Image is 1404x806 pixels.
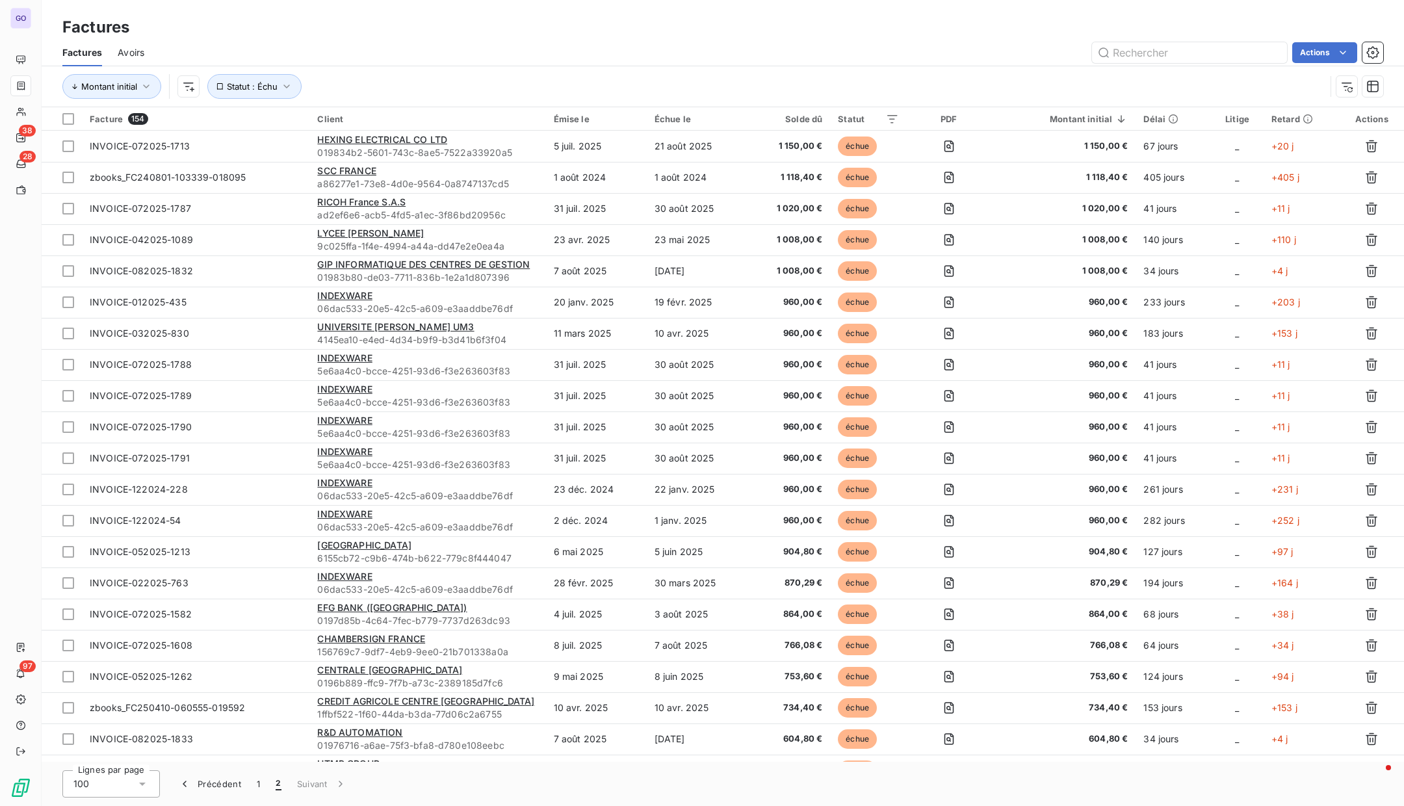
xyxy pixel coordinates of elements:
[757,358,822,371] span: 960,00 €
[90,328,189,339] span: INVOICE-032025-830
[1136,661,1211,692] td: 124 jours
[757,389,822,402] span: 960,00 €
[317,165,376,176] span: SCC FRANCE
[546,131,647,162] td: 5 juil. 2025
[546,723,647,755] td: 7 août 2025
[317,539,411,551] span: [GEOGRAPHIC_DATA]
[838,760,877,780] span: échue
[546,162,647,193] td: 1 août 2024
[1136,474,1211,505] td: 261 jours
[546,349,647,380] td: 31 juil. 2025
[998,670,1128,683] span: 753,60 €
[90,640,192,651] span: INVOICE-072025-1608
[546,692,647,723] td: 10 avr. 2025
[838,448,877,468] span: échue
[1235,640,1239,651] span: _
[757,233,822,246] span: 1 008,00 €
[1235,515,1239,526] span: _
[317,758,380,769] span: UTMB GROUP
[546,630,647,661] td: 8 juil. 2025
[998,608,1128,621] span: 864,00 €
[1235,140,1239,151] span: _
[1271,328,1297,339] span: +153 j
[1271,515,1299,526] span: +252 j
[757,483,822,496] span: 960,00 €
[546,474,647,505] td: 23 déc. 2024
[317,664,462,675] span: CENTRALE [GEOGRAPHIC_DATA]
[998,327,1128,340] span: 960,00 €
[838,355,877,374] span: échue
[317,365,538,378] span: 5e6aa4c0-bcce-4251-93d6-f3e263603f83
[1271,296,1300,307] span: +203 j
[838,542,877,562] span: échue
[757,639,822,652] span: 766,08 €
[1136,349,1211,380] td: 41 jours
[757,608,822,621] span: 864,00 €
[317,321,474,332] span: UNIVERSITE [PERSON_NAME] UM3
[1271,577,1298,588] span: +164 j
[546,599,647,630] td: 4 juil. 2025
[317,739,538,752] span: 01976716-a6ae-75f3-bfa8-d780e108eebc
[838,168,877,187] span: échue
[546,287,647,318] td: 20 janv. 2025
[317,227,424,239] span: LYCEE [PERSON_NAME]
[546,255,647,287] td: 7 août 2025
[1235,234,1239,245] span: _
[317,727,402,738] span: R&D AUTOMATION
[838,604,877,624] span: échue
[227,81,278,92] span: Statut : Échu
[317,290,372,301] span: INDEXWARE
[317,114,538,124] div: Client
[1136,255,1211,287] td: 34 jours
[62,16,129,39] h3: Factures
[1235,671,1239,682] span: _
[1136,599,1211,630] td: 68 jours
[317,695,534,707] span: CREDIT AGRICOLE CENTRE [GEOGRAPHIC_DATA]
[1271,702,1297,713] span: +153 j
[838,573,877,593] span: échue
[757,452,822,465] span: 960,00 €
[1136,536,1211,567] td: 127 jours
[317,146,538,159] span: 019834b2-5601-743c-8ae5-7522a33920a5
[998,733,1128,746] span: 604,80 €
[1271,140,1294,151] span: +20 j
[19,151,36,162] span: 28
[998,140,1128,153] span: 1 150,00 €
[10,8,31,29] div: GO
[90,234,193,245] span: INVOICE-042025-1089
[128,113,148,125] span: 154
[317,458,538,471] span: 5e6aa4c0-bcce-4251-93d6-f3e263603f83
[90,484,188,495] span: INVOICE-122024-228
[1235,484,1239,495] span: _
[647,474,749,505] td: 22 janv. 2025
[757,202,822,215] span: 1 020,00 €
[1271,484,1298,495] span: +231 j
[19,660,36,672] span: 97
[757,701,822,714] span: 734,40 €
[1271,608,1294,619] span: +38 j
[1136,411,1211,443] td: 41 jours
[289,770,355,798] button: Suivant
[90,733,193,744] span: INVOICE-082025-1833
[546,755,647,786] td: 7 août 2025
[647,349,749,380] td: 30 août 2025
[1235,733,1239,744] span: _
[998,233,1128,246] span: 1 008,00 €
[838,199,877,218] span: échue
[757,327,822,340] span: 960,00 €
[317,571,372,582] span: INDEXWARE
[1271,265,1288,276] span: +4 j
[647,755,749,786] td: [DATE]
[317,477,372,488] span: INDEXWARE
[647,380,749,411] td: 30 août 2025
[647,318,749,349] td: 10 avr. 2025
[998,577,1128,590] span: 870,29 €
[838,386,877,406] span: échue
[757,296,822,309] span: 960,00 €
[317,446,372,457] span: INDEXWARE
[317,259,530,270] span: GIP INFORMATIQUE DES CENTRES DE GESTION
[998,389,1128,402] span: 960,00 €
[546,661,647,692] td: 9 mai 2025
[90,452,190,463] span: INVOICE-072025-1791
[317,352,372,363] span: INDEXWARE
